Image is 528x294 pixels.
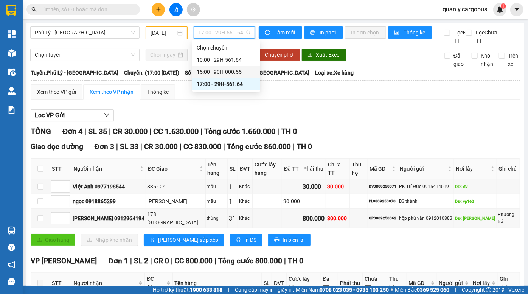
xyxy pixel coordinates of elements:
[497,159,520,179] th: Ghi chú
[31,7,37,12] span: search
[214,257,216,265] span: |
[154,257,169,265] span: CR 0
[368,194,398,209] td: PL0809250070
[8,106,16,114] img: solution-icon
[404,28,426,37] span: Thống kê
[130,257,132,265] span: |
[505,51,521,68] span: Trên xe
[236,237,241,243] span: printer
[391,288,393,291] span: ⚪️
[502,3,505,9] span: 1
[283,197,300,205] div: 30.000
[238,159,253,179] th: ĐVT
[150,237,155,243] span: sort-ascending
[230,234,262,246] button: printerIn DS
[304,26,343,39] button: printerIn phơi
[35,110,65,120] span: Lọc VP Gửi
[73,182,144,191] div: Việt Anh 0977198544
[90,88,134,96] div: Xem theo VP nhận
[368,179,398,194] td: DV0809250071
[31,234,75,246] button: uploadGiao hàng
[31,127,51,136] span: TỔNG
[320,287,389,293] strong: 0708 023 035 - 0935 103 250
[31,109,114,121] button: Lọc VP Gửi
[95,142,115,151] span: Đơn 3
[192,42,260,54] div: Chọn chuyến
[297,142,312,151] span: TH 0
[197,56,256,64] div: 10:00 - 29H-561.64
[370,165,390,173] span: Mã GD
[150,257,152,265] span: |
[303,182,325,191] div: 30.000
[451,28,471,45] span: Lọc Đã TT
[171,257,173,265] span: |
[73,165,138,173] span: Người nhận
[197,68,256,76] div: 15:00 - 90H-000.55
[296,286,389,294] span: Miền Nam
[514,6,520,13] span: caret-down
[394,30,401,36] span: bar-chart
[239,215,251,222] div: Khác
[268,234,311,246] button: printerIn biên lai
[327,182,348,191] div: 30.000
[207,198,227,205] div: mẫu
[147,197,204,205] div: [PERSON_NAME]
[218,257,282,265] span: Tổng cước 800.000
[84,127,86,136] span: |
[473,279,490,287] span: Nơi lấy
[147,275,165,291] span: ĐC Giao
[399,183,453,190] div: PK Trí Đức 0915414019
[207,215,227,222] div: thùng
[31,142,83,151] span: Giao dọc đường
[144,142,178,151] span: CR 30.000
[228,159,238,179] th: SL
[35,49,135,61] span: Chọn tuyến
[156,7,161,12] span: plus
[287,273,321,294] th: Cước lấy hàng
[140,142,142,151] span: |
[147,182,204,191] div: 835 GP
[274,237,280,243] span: printer
[229,214,236,223] div: 31
[191,7,196,12] span: aim
[262,273,272,294] th: SL
[8,227,16,235] img: warehouse-icon
[144,234,224,246] button: sort-ascending[PERSON_NAME] sắp xếp
[169,3,183,16] button: file-add
[50,159,71,179] th: STT
[31,257,97,265] span: VP [PERSON_NAME]
[327,214,348,222] div: 800.000
[388,26,432,39] button: bar-chartThống kê
[293,142,295,151] span: |
[455,198,495,205] div: DĐ: vp160
[478,51,496,68] span: Kho nhận
[173,7,179,12] span: file-add
[183,142,221,151] span: CC 830.000
[116,142,118,151] span: |
[124,68,179,77] span: Chuyến: (17:00 [DATE])
[345,26,386,39] button: In đơn chọn
[320,28,337,37] span: In phơi
[8,49,16,57] img: warehouse-icon
[35,27,135,38] span: Phủ Lý - Hà Nội
[134,257,148,265] span: SL 2
[274,28,296,37] span: Làm mới
[120,142,138,151] span: SL 33
[73,214,144,222] div: [PERSON_NAME] 0912964194
[400,165,446,173] span: Người gửi
[8,244,15,251] span: question-circle
[151,29,176,37] input: 08/09/2025
[31,70,118,76] b: Tuyến: Phủ Lý - [GEOGRAPHIC_DATA]
[409,279,429,287] span: Mã GD
[229,197,236,206] div: 1
[277,127,279,136] span: |
[148,165,198,173] span: ĐC Giao
[204,127,275,136] span: Tổng cước 1.660.000
[363,273,387,294] th: Chưa TT
[190,287,222,293] strong: 1900 633 818
[439,279,463,287] span: Người gửi
[229,182,236,191] div: 1
[456,165,489,173] span: Nơi lấy
[158,236,218,244] span: [PERSON_NAME] sắp xếp
[180,142,182,151] span: |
